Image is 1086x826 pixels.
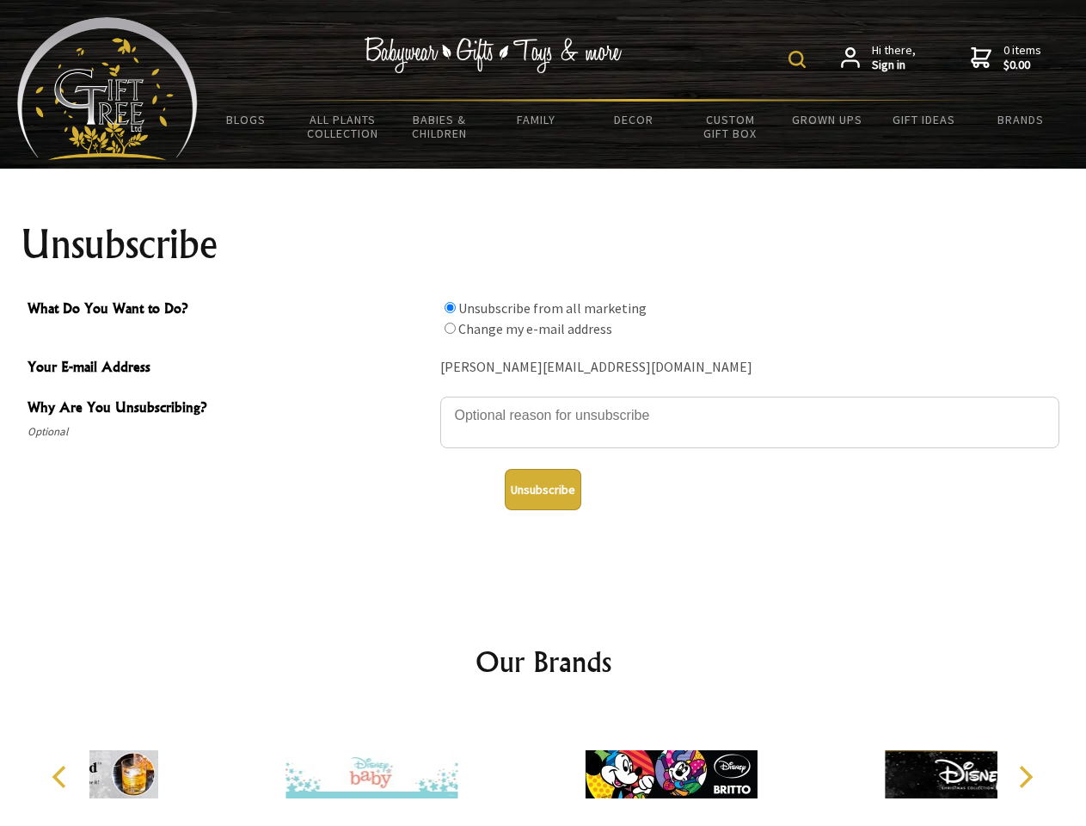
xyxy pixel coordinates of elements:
a: Babies & Children [391,102,488,151]
a: Grown Ups [778,102,875,138]
a: BLOGS [198,102,295,138]
a: Gift Ideas [875,102,972,138]
a: Family [488,102,586,138]
button: Unsubscribe [505,469,581,510]
input: What Do You Want to Do? [445,323,456,334]
a: All Plants Collection [295,102,392,151]
a: 0 items$0.00 [971,43,1041,73]
label: Unsubscribe from all marketing [458,299,647,317]
h2: Our Brands [34,641,1052,682]
button: Next [1006,758,1044,796]
strong: Sign in [872,58,916,73]
a: Decor [585,102,682,138]
button: Previous [43,758,81,796]
img: product search [788,51,806,68]
span: Your E-mail Address [28,356,432,381]
span: Hi there, [872,43,916,73]
a: Hi there,Sign in [841,43,916,73]
input: What Do You Want to Do? [445,302,456,313]
img: Babyware - Gifts - Toys and more... [17,17,198,160]
span: Optional [28,422,432,442]
span: What Do You Want to Do? [28,298,432,323]
span: 0 items [1003,42,1041,73]
strong: $0.00 [1003,58,1041,73]
a: Brands [972,102,1070,138]
a: Custom Gift Box [682,102,779,151]
img: Babywear - Gifts - Toys & more [365,37,623,73]
h1: Unsubscribe [21,224,1066,265]
span: Why Are You Unsubscribing? [28,397,432,422]
div: [PERSON_NAME][EMAIL_ADDRESS][DOMAIN_NAME] [440,354,1059,381]
textarea: Why Are You Unsubscribing? [440,397,1059,448]
label: Change my e-mail address [458,320,612,337]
